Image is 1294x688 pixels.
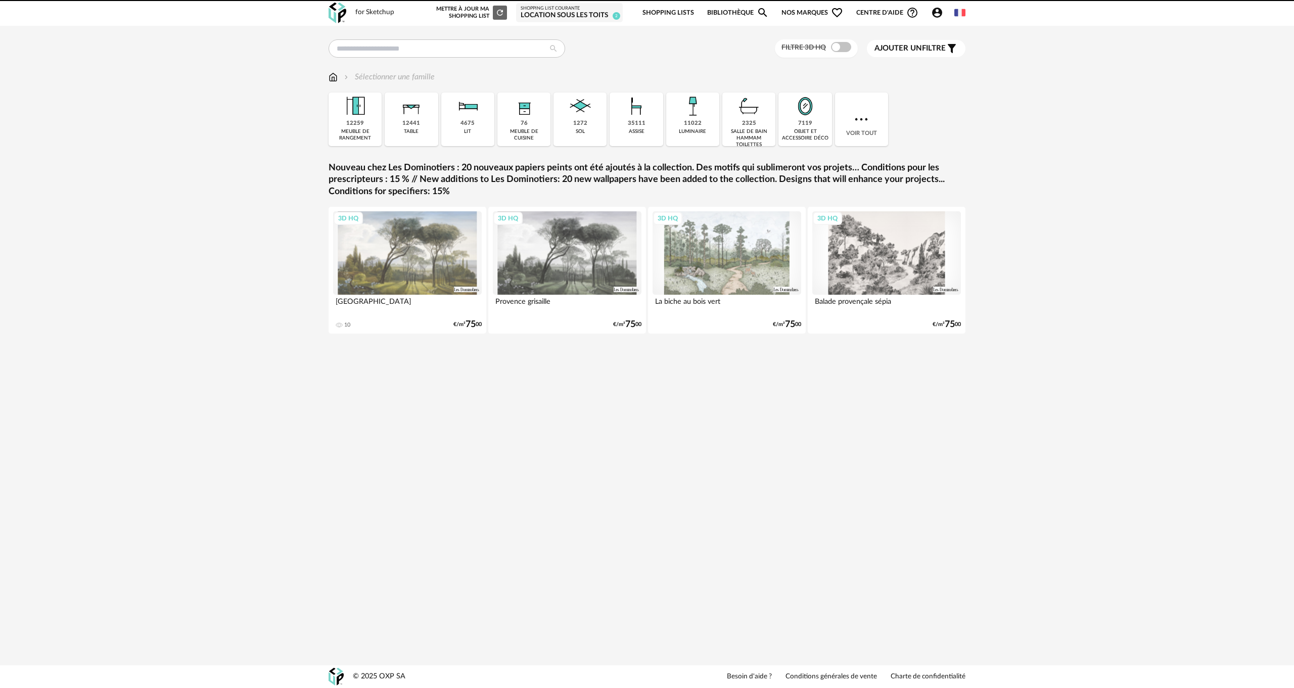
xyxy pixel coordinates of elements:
[945,321,955,328] span: 75
[329,3,346,23] img: OXP
[613,321,641,328] div: €/m² 00
[466,321,476,328] span: 75
[648,207,806,334] a: 3D HQ La biche au bois vert €/m²7500
[404,128,419,135] div: table
[946,42,958,55] span: Filter icon
[344,322,350,329] div: 10
[653,295,801,315] div: La biche au bois vert
[906,7,918,19] span: Help Circle Outline icon
[402,120,420,127] div: 12441
[725,128,772,148] div: salle de bain hammam toilettes
[852,110,870,128] img: more.7b13dc1.svg
[954,7,965,18] img: fr
[567,93,594,120] img: Sol.png
[500,128,547,142] div: meuble de cuisine
[521,11,618,20] div: Location sous les toits
[342,71,435,83] div: Sélectionner une famille
[329,207,486,334] a: 3D HQ [GEOGRAPHIC_DATA] 10 €/m²7500
[464,128,471,135] div: lit
[329,71,338,83] img: svg+xml;base64,PHN2ZyB3aWR0aD0iMTYiIGhlaWdodD0iMTciIHZpZXdCb3g9IjAgMCAxNiAxNyIgZmlsbD0ibm9uZSIgeG...
[856,7,918,19] span: Centre d'aideHelp Circle Outline icon
[495,10,504,15] span: Refresh icon
[454,93,481,120] img: Literie.png
[781,1,843,25] span: Nos marques
[798,120,812,127] div: 7119
[521,6,618,12] div: Shopping List courante
[460,120,475,127] div: 4675
[434,6,507,20] div: Mettre à jour ma Shopping List
[625,321,635,328] span: 75
[488,207,646,334] a: 3D HQ Provence grisaille €/m²7500
[773,321,801,328] div: €/m² 00
[931,7,943,19] span: Account Circle icon
[493,295,641,315] div: Provence grisaille
[781,128,828,142] div: objet et accessoire déco
[329,668,344,685] img: OXP
[346,120,364,127] div: 12259
[757,7,769,19] span: Magnify icon
[874,43,946,54] span: filtre
[781,44,826,51] span: Filtre 3D HQ
[342,71,350,83] img: svg+xml;base64,PHN2ZyB3aWR0aD0iMTYiIGhlaWdodD0iMTYiIHZpZXdCb3g9IjAgMCAxNiAxNiIgZmlsbD0ibm9uZSIgeG...
[653,212,682,225] div: 3D HQ
[867,40,965,57] button: Ajouter unfiltre Filter icon
[727,672,772,681] a: Besoin d'aide ?
[808,207,965,334] a: 3D HQ Balade provençale sépia €/m²7500
[493,212,523,225] div: 3D HQ
[679,128,706,135] div: luminaire
[835,93,888,146] div: Voir tout
[628,120,645,127] div: 35111
[931,7,948,19] span: Account Circle icon
[707,1,769,25] a: BibliothèqueMagnify icon
[332,128,379,142] div: meuble de rangement
[613,12,620,20] span: 2
[521,6,618,20] a: Shopping List courante Location sous les toits 2
[831,7,843,19] span: Heart Outline icon
[684,120,702,127] div: 11022
[353,672,405,681] div: © 2025 OXP SA
[785,672,877,681] a: Conditions générales de vente
[933,321,961,328] div: €/m² 00
[576,128,585,135] div: sol
[735,93,763,120] img: Salle%20de%20bain.png
[874,44,922,52] span: Ajouter un
[573,120,587,127] div: 1272
[453,321,482,328] div: €/m² 00
[342,93,369,120] img: Meuble%20de%20rangement.png
[629,128,644,135] div: assise
[398,93,425,120] img: Table.png
[511,93,538,120] img: Rangement.png
[333,295,482,315] div: [GEOGRAPHIC_DATA]
[679,93,706,120] img: Luminaire.png
[355,8,394,17] div: for Sketchup
[329,162,965,198] a: Nouveau chez Les Dominotiers : 20 nouveaux papiers peints ont été ajoutés à la collection. Des mo...
[785,321,795,328] span: 75
[623,93,650,120] img: Assise.png
[521,120,528,127] div: 76
[792,93,819,120] img: Miroir.png
[813,212,842,225] div: 3D HQ
[334,212,363,225] div: 3D HQ
[891,672,965,681] a: Charte de confidentialité
[642,1,694,25] a: Shopping Lists
[812,295,961,315] div: Balade provençale sépia
[742,120,756,127] div: 2325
